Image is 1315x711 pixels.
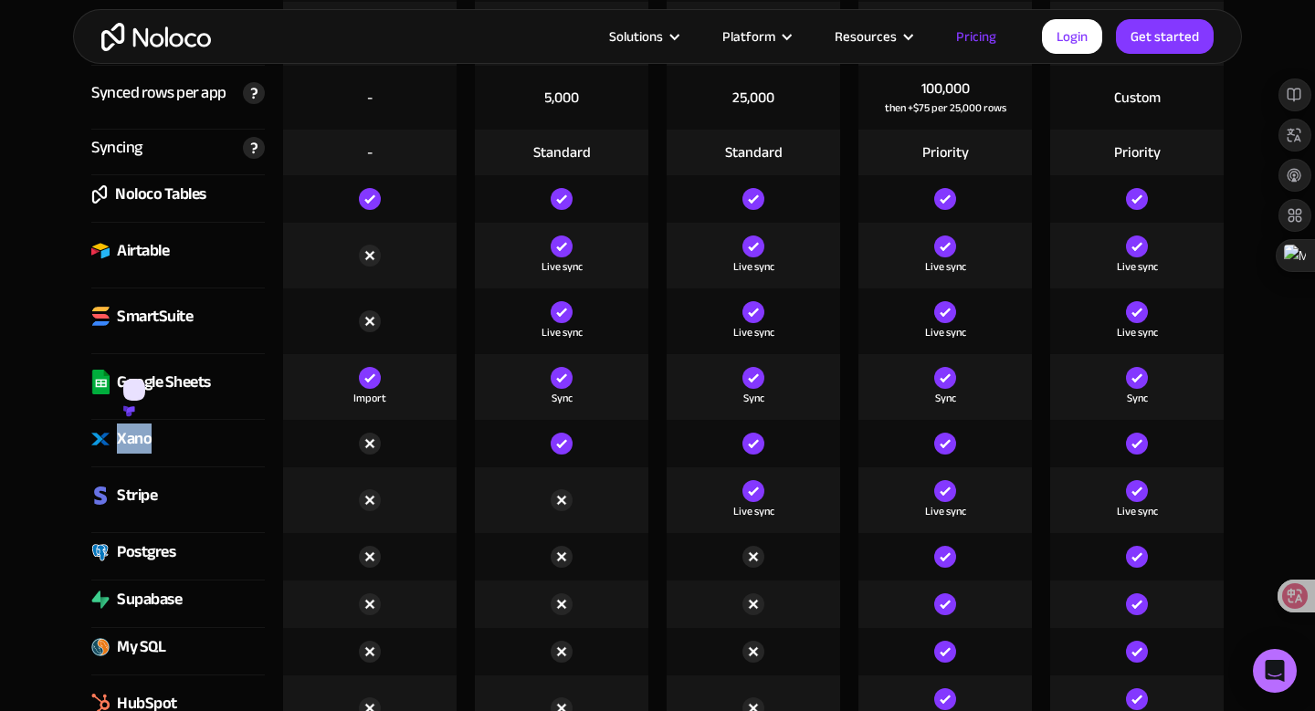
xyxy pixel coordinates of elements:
[91,79,226,107] div: Synced rows per app
[885,99,1006,117] div: then +$75 per 25,000 rows
[725,142,783,162] div: Standard
[925,257,966,276] div: Live sync
[91,134,142,162] div: Syncing
[935,389,956,407] div: Sync
[117,482,157,509] div: Stripe
[921,78,970,99] div: 100,000
[1117,323,1158,341] div: Live sync
[1253,649,1297,693] div: Open Intercom Messenger
[117,425,152,453] div: Xano
[544,88,579,108] div: 5,000
[1117,257,1158,276] div: Live sync
[925,502,966,520] div: Live sync
[1116,19,1214,54] a: Get started
[552,389,573,407] div: Sync
[367,142,373,162] div: -
[922,142,969,162] div: Priority
[1042,19,1102,54] a: Login
[117,237,169,265] div: Airtable
[117,586,182,613] div: Supabase
[353,389,386,407] div: Import
[733,257,774,276] div: Live sync
[117,538,175,566] div: Postgres
[835,25,897,48] div: Resources
[1114,88,1161,108] div: Custom
[115,181,206,208] div: Noloco Tables
[542,257,583,276] div: Live sync
[812,25,933,48] div: Resources
[1117,502,1158,520] div: Live sync
[733,502,774,520] div: Live sync
[117,369,211,396] div: Google Sheets
[743,389,764,407] div: Sync
[101,23,211,51] a: home
[700,25,812,48] div: Platform
[1114,142,1161,162] div: Priority
[925,323,966,341] div: Live sync
[609,25,663,48] div: Solutions
[542,323,583,341] div: Live sync
[117,633,165,661] div: My SQL
[933,25,1019,48] a: Pricing
[732,88,774,108] div: 25,000
[722,25,775,48] div: Platform
[533,142,591,162] div: Standard
[117,303,193,330] div: SmartSuite
[367,88,373,108] div: -
[1127,389,1148,407] div: Sync
[733,323,774,341] div: Live sync
[586,25,700,48] div: Solutions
